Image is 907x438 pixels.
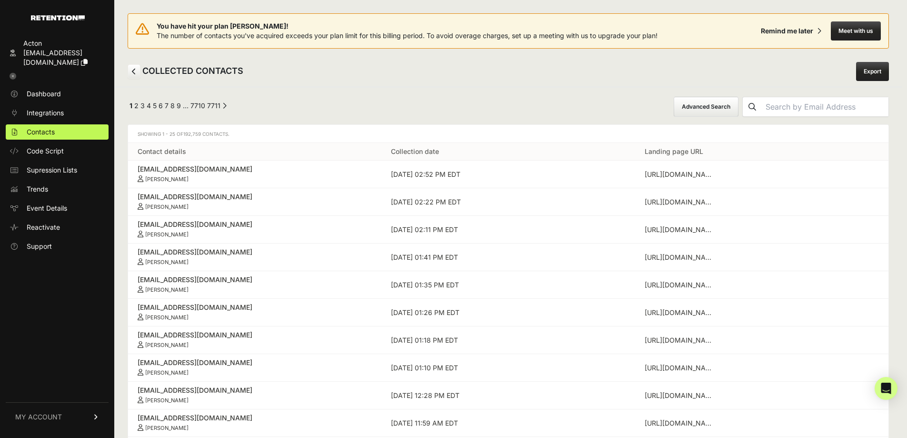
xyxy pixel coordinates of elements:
[381,188,635,216] td: [DATE] 02:22 PM EDT
[138,275,372,293] a: [EMAIL_ADDRESS][DOMAIN_NAME] [PERSON_NAME]
[674,97,738,117] button: Advanced Search
[381,382,635,409] td: [DATE] 12:28 PM EDT
[140,102,145,110] a: Page 3
[645,253,716,262] div: https://www.acton.org/puritan-governor-consent-governed
[138,358,372,376] a: [EMAIL_ADDRESS][DOMAIN_NAME] [PERSON_NAME]
[6,402,109,431] a: MY ACCOUNT
[23,49,82,66] span: [EMAIL_ADDRESS][DOMAIN_NAME]
[207,102,220,110] a: Page 7711
[6,36,109,70] a: Acton [EMAIL_ADDRESS][DOMAIN_NAME]
[6,239,109,254] a: Support
[645,170,716,179] div: https://www.acton.org/
[23,39,105,48] div: Acton
[27,89,61,99] span: Dashboard
[130,102,132,110] em: Page 1
[190,102,205,110] a: Page 7710
[165,102,169,110] a: Page 7
[757,22,825,40] button: Remind me later
[6,220,109,235] a: Reactivate
[6,201,109,216] a: Event Details
[27,184,48,194] span: Trends
[6,182,109,197] a: Trends
[27,204,67,213] span: Event Details
[381,409,635,437] td: [DATE] 11:59 AM EDT
[177,102,181,110] a: Page 9
[138,330,372,340] div: [EMAIL_ADDRESS][DOMAIN_NAME]
[145,425,189,431] small: [PERSON_NAME]
[138,131,229,137] span: Showing 1 - 25 of
[856,62,889,81] a: Export
[145,342,189,348] small: [PERSON_NAME]
[153,102,157,110] a: Page 5
[157,21,658,31] span: You have hit your plan [PERSON_NAME]!
[381,326,635,354] td: [DATE] 01:18 PM EDT
[134,102,139,110] a: Page 2
[645,418,716,428] div: https://www.acton.org/about/mission
[831,21,881,41] button: Meet with us
[381,161,635,188] td: [DATE] 02:52 PM EDT
[31,15,85,20] img: Retention.com
[145,231,189,238] small: [PERSON_NAME]
[145,176,189,183] small: [PERSON_NAME]
[138,275,372,285] div: [EMAIL_ADDRESS][DOMAIN_NAME]
[762,97,888,116] input: Search by Email Address
[138,413,372,431] a: [EMAIL_ADDRESS][DOMAIN_NAME] [PERSON_NAME]
[138,147,186,155] a: Contact details
[138,164,372,174] div: [EMAIL_ADDRESS][DOMAIN_NAME]
[381,216,635,244] td: [DATE] 02:11 PM EDT
[138,247,372,257] div: [EMAIL_ADDRESS][DOMAIN_NAME]
[27,242,52,251] span: Support
[183,131,229,137] span: 192,759 Contacts.
[145,397,189,404] small: [PERSON_NAME]
[183,102,189,110] span: …
[138,303,372,312] div: [EMAIL_ADDRESS][DOMAIN_NAME]
[6,124,109,140] a: Contacts
[138,192,372,202] div: [EMAIL_ADDRESS][DOMAIN_NAME]
[157,31,658,40] span: The number of contacts you've acquired exceeds your plan limit for this billing period. To avoid ...
[381,354,635,382] td: [DATE] 01:10 PM EDT
[145,259,189,265] small: [PERSON_NAME]
[138,247,372,265] a: [EMAIL_ADDRESS][DOMAIN_NAME] [PERSON_NAME]
[138,358,372,367] div: [EMAIL_ADDRESS][DOMAIN_NAME]
[645,308,716,317] div: https://www.acton.org/religion-liberty/volume-33-number-1/flawed-greatness-thomas-jefferson
[381,271,635,299] td: [DATE] 01:35 PM EDT
[145,369,189,376] small: [PERSON_NAME]
[145,286,189,293] small: [PERSON_NAME]
[147,102,151,110] a: Page 4
[645,336,716,345] div: https://www.acton.org/research/lord-acton-quote-archive
[645,225,716,234] div: https://www.acton.org/about/author/rev-paul-scalia
[875,377,897,400] div: Open Intercom Messenger
[15,412,62,422] span: MY ACCOUNT
[6,143,109,159] a: Code Script
[6,105,109,121] a: Integrations
[159,102,163,110] a: Page 6
[138,386,372,395] div: [EMAIL_ADDRESS][DOMAIN_NAME]
[138,330,372,348] a: [EMAIL_ADDRESS][DOMAIN_NAME] [PERSON_NAME]
[138,164,372,183] a: [EMAIL_ADDRESS][DOMAIN_NAME] [PERSON_NAME]
[645,147,703,155] a: Landing page URL
[6,86,109,102] a: Dashboard
[6,163,109,178] a: Supression Lists
[27,127,55,137] span: Contacts
[128,101,227,113] div: Pagination
[27,146,64,156] span: Code Script
[381,244,635,271] td: [DATE] 01:41 PM EDT
[138,386,372,404] a: [EMAIL_ADDRESS][DOMAIN_NAME] [PERSON_NAME]
[761,26,813,36] div: Remind me later
[645,280,716,290] div: https://www.acton.org/puritan-governor-consent-governed
[145,204,189,210] small: [PERSON_NAME]
[138,220,372,229] div: [EMAIL_ADDRESS][DOMAIN_NAME]
[128,64,243,79] h2: COLLECTED CONTACTS
[27,165,77,175] span: Supression Lists
[138,192,372,210] a: [EMAIL_ADDRESS][DOMAIN_NAME] [PERSON_NAME]
[145,314,189,321] small: [PERSON_NAME]
[138,413,372,423] div: [EMAIL_ADDRESS][DOMAIN_NAME]
[391,147,439,155] a: Collection date
[170,102,175,110] a: Page 8
[381,299,635,326] td: [DATE] 01:26 PM EDT
[27,223,60,232] span: Reactivate
[645,391,716,400] div: https://www.acton.org/publications/transatlantic/2019/10/28/5-reasons-chicago-teachers-strike-imm...
[27,108,64,118] span: Integrations
[645,363,716,373] div: https://www.acton.org/religion-liberty/volume-35-number-3/we-are-more-we-think
[138,220,372,238] a: [EMAIL_ADDRESS][DOMAIN_NAME] [PERSON_NAME]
